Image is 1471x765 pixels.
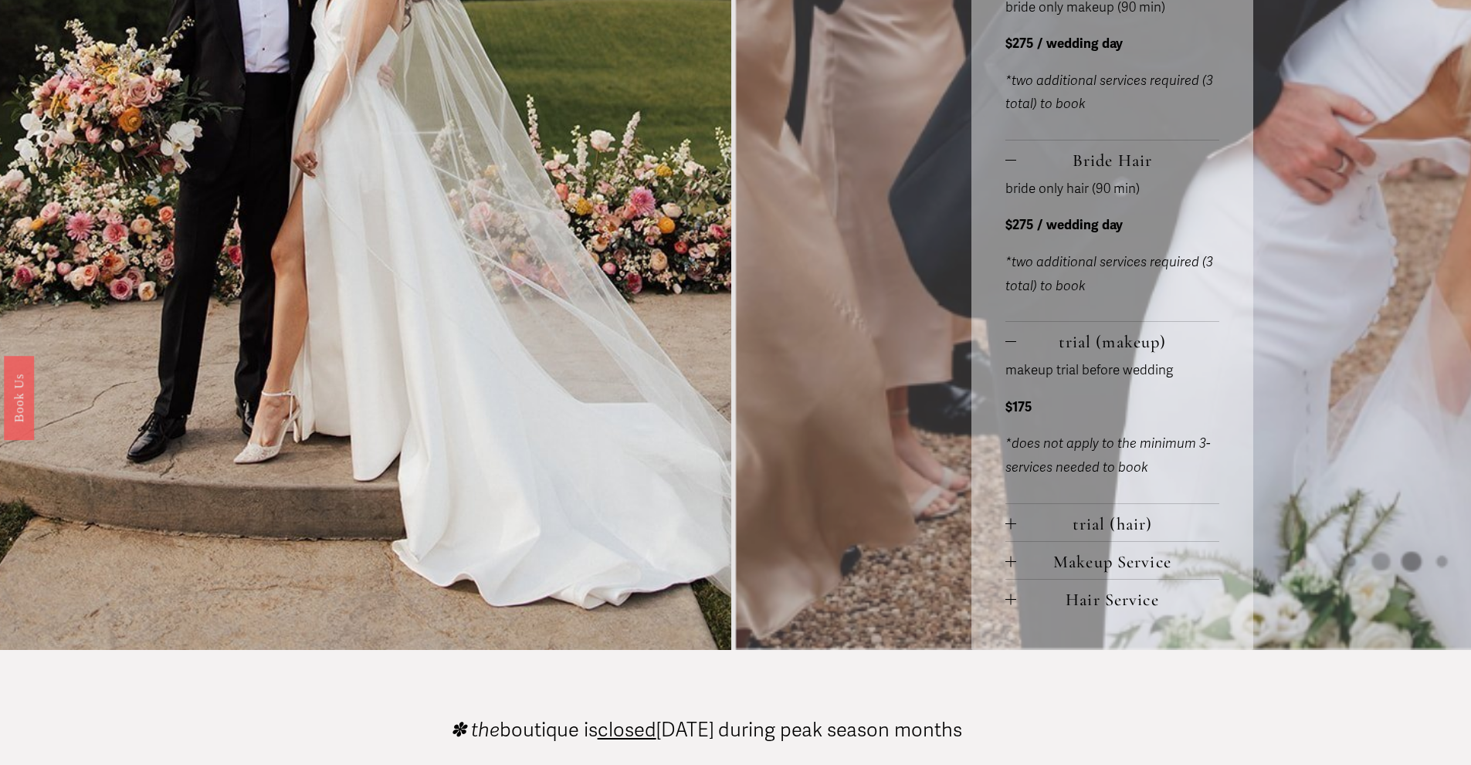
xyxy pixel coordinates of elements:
[450,718,500,742] em: ✽ the
[1005,504,1219,541] button: trial (hair)
[1005,322,1219,359] button: trial (makeup)
[1005,178,1219,321] div: Bride Hair
[1005,359,1219,383] p: makeup trial before wedding
[1005,399,1032,415] strong: $175
[450,720,962,740] p: boutique is [DATE] during peak season months
[1005,140,1219,178] button: Bride Hair
[1005,36,1123,52] strong: $275 / wedding day
[1005,73,1213,113] em: *two additional services required (3 total) to book
[1016,551,1219,572] span: Makeup Service
[4,355,34,439] a: Book Us
[1005,217,1123,233] strong: $275 / wedding day
[1005,542,1219,579] button: Makeup Service
[1005,178,1219,201] p: bride only hair (90 min)
[1016,589,1219,610] span: Hair Service
[1005,435,1210,476] em: *does not apply to the minimum 3-services needed to book
[1005,254,1213,294] em: *two additional services required (3 total) to book
[1016,513,1219,534] span: trial (hair)
[1005,359,1219,503] div: trial (makeup)
[598,718,656,742] span: closed
[1016,331,1219,352] span: trial (makeup)
[1005,580,1219,617] button: Hair Service
[1016,150,1219,171] span: Bride Hair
